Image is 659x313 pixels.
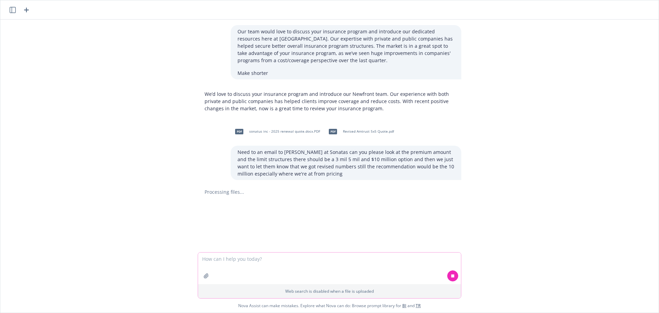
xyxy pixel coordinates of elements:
p: Our team would love to discuss your insurance program and introduce our dedicated resources here ... [238,28,454,64]
div: PDFsonatus inc - 2025 renewal quote.docx.PDF [231,123,322,140]
p: We’d love to discuss your insurance program and introduce our Newfront team. Our experience with ... [205,90,454,112]
p: Make shorter [238,69,454,77]
a: BI [402,303,406,309]
p: Web search is disabled when a file is uploaded [202,288,457,294]
p: Need to an email to [PERSON_NAME] at Sonatas can you please look at the premium amount and the li... [238,148,454,177]
a: TR [416,303,421,309]
div: pdfRevised Amtrust 5x5 Quote.pdf [324,123,395,140]
span: sonatus inc - 2025 renewal quote.docx.PDF [249,129,320,134]
span: Revised Amtrust 5x5 Quote.pdf [343,129,394,134]
span: Nova Assist can make mistakes. Explore what Nova can do: Browse prompt library for and [3,299,656,313]
span: pdf [329,129,337,134]
div: Processing files... [198,188,461,195]
span: PDF [235,129,243,134]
